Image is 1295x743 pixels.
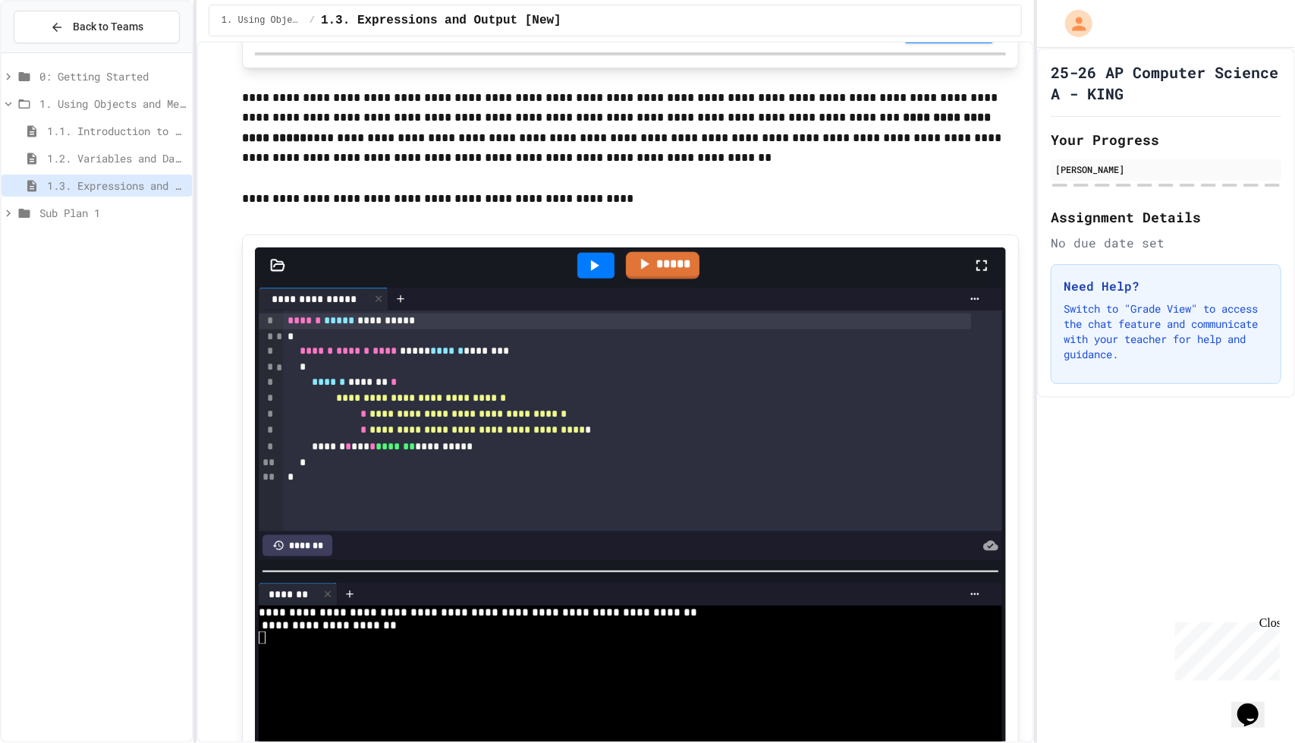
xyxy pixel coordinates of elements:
span: 1.3. Expressions and Output [New] [321,11,561,30]
div: No due date set [1051,234,1281,252]
span: / [310,14,315,27]
span: 0: Getting Started [39,68,186,84]
iframe: chat widget [1169,616,1280,681]
h2: Assignment Details [1051,206,1281,228]
span: 1.3. Expressions and Output [New] [47,178,186,194]
iframe: chat widget [1231,682,1280,728]
div: [PERSON_NAME] [1055,162,1277,176]
button: Back to Teams [14,11,180,43]
span: Back to Teams [73,19,143,35]
span: Sub Plan 1 [39,205,186,221]
p: Switch to "Grade View" to access the chat feature and communicate with your teacher for help and ... [1064,301,1268,362]
h1: 25-26 AP Computer Science A - KING [1051,61,1281,104]
div: My Account [1049,6,1096,41]
span: 1. Using Objects and Methods [222,14,303,27]
h2: Your Progress [1051,129,1281,150]
span: 1.2. Variables and Data Types [47,150,186,166]
h3: Need Help? [1064,277,1268,295]
div: Chat with us now!Close [6,6,105,96]
span: 1.1. Introduction to Algorithms, Programming, and Compilers [47,123,186,139]
span: 1. Using Objects and Methods [39,96,186,112]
